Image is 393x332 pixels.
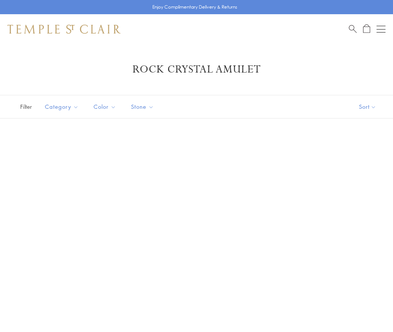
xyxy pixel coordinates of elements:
[125,98,159,115] button: Stone
[90,102,122,111] span: Color
[88,98,122,115] button: Color
[377,25,386,34] button: Open navigation
[127,102,159,111] span: Stone
[19,63,374,76] h1: Rock Crystal Amulet
[349,24,357,34] a: Search
[152,3,237,11] p: Enjoy Complimentary Delivery & Returns
[7,25,121,34] img: Temple St. Clair
[342,95,393,118] button: Show sort by
[41,102,84,111] span: Category
[363,24,370,34] a: Open Shopping Bag
[39,98,84,115] button: Category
